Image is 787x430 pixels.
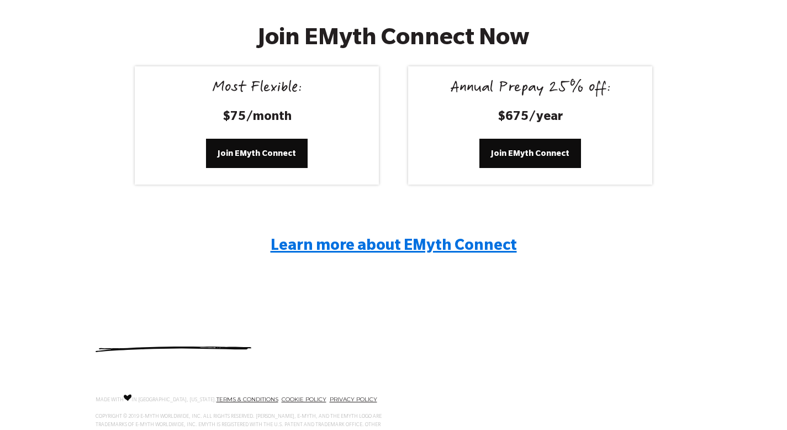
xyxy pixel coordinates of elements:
[479,139,581,167] a: Join EMyth Connect
[148,80,366,98] div: Most Flexible:
[282,396,326,403] a: COOKIE POLICY
[330,396,377,403] a: PRIVACY POLICY
[131,397,216,403] span: IN [GEOGRAPHIC_DATA], [US_STATE].
[96,347,251,352] img: underline.svg
[206,139,308,167] a: Join EMyth Connect
[271,234,517,254] a: Learn more about EMyth Connect
[124,394,131,401] img: Love
[148,109,366,127] h3: $75/month
[197,27,590,54] h2: Join EMyth Connect Now
[216,396,278,403] a: TERMS & CONDITIONS
[732,377,787,430] iframe: Chat Widget
[421,109,639,127] h3: $675/year
[421,80,639,98] div: Annual Prepay 25% off:
[271,239,517,255] span: Learn more about EMyth Connect
[96,397,124,403] span: MADE WITH
[491,147,569,159] span: Join EMyth Connect
[218,147,296,159] span: Join EMyth Connect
